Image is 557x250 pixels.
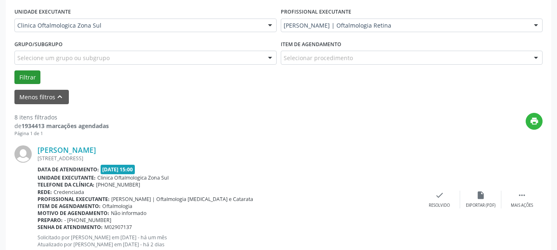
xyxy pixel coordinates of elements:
b: Telefone da clínica: [38,181,94,188]
b: Rede: [38,189,52,196]
b: Preparo: [38,217,63,224]
div: 8 itens filtrados [14,113,109,121]
span: [PERSON_NAME] | Oftalmologia [MEDICAL_DATA] e Catarata [111,196,253,203]
img: img [14,145,32,163]
span: [DATE] 15:00 [101,165,135,174]
i: print [530,117,539,126]
strong: 1934413 marcações agendadas [21,122,109,130]
button: Filtrar [14,70,40,84]
span: Credenciada [54,189,84,196]
span: [PHONE_NUMBER] [96,181,140,188]
span: Clinica Oftalmologica Zona Sul [17,21,260,30]
span: Selecionar procedimento [284,54,353,62]
a: [PERSON_NAME] [38,145,96,154]
label: Grupo/Subgrupo [14,38,63,51]
span: Clinica Oftalmologica Zona Sul [97,174,169,181]
b: Item de agendamento: [38,203,101,210]
span: Não informado [111,210,146,217]
label: Item de agendamento [281,38,341,51]
span: M02907137 [104,224,132,231]
div: Exportar (PDF) [466,203,496,208]
b: Profissional executante: [38,196,110,203]
b: Senha de atendimento: [38,224,103,231]
button: print [526,113,543,130]
i:  [517,191,526,200]
span: [PERSON_NAME] | Oftalmologia Retina [284,21,526,30]
div: Página 1 de 1 [14,130,109,137]
span: Oftalmologia [102,203,132,210]
b: Unidade executante: [38,174,96,181]
p: Solicitado por [PERSON_NAME] em [DATE] - há um mês Atualizado por [PERSON_NAME] em [DATE] - há 2 ... [38,234,419,248]
b: Data de atendimento: [38,166,99,173]
div: Mais ações [511,203,533,208]
i: insert_drive_file [476,191,485,200]
label: PROFISSIONAL EXECUTANTE [281,6,351,19]
span: Selecione um grupo ou subgrupo [17,54,110,62]
span: - [PHONE_NUMBER] [64,217,111,224]
i: check [435,191,444,200]
b: Motivo de agendamento: [38,210,109,217]
button: Menos filtroskeyboard_arrow_up [14,90,69,104]
label: UNIDADE EXECUTANTE [14,6,71,19]
div: de [14,121,109,130]
div: [STREET_ADDRESS] [38,155,419,162]
i: keyboard_arrow_up [55,92,64,101]
div: Resolvido [429,203,450,208]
